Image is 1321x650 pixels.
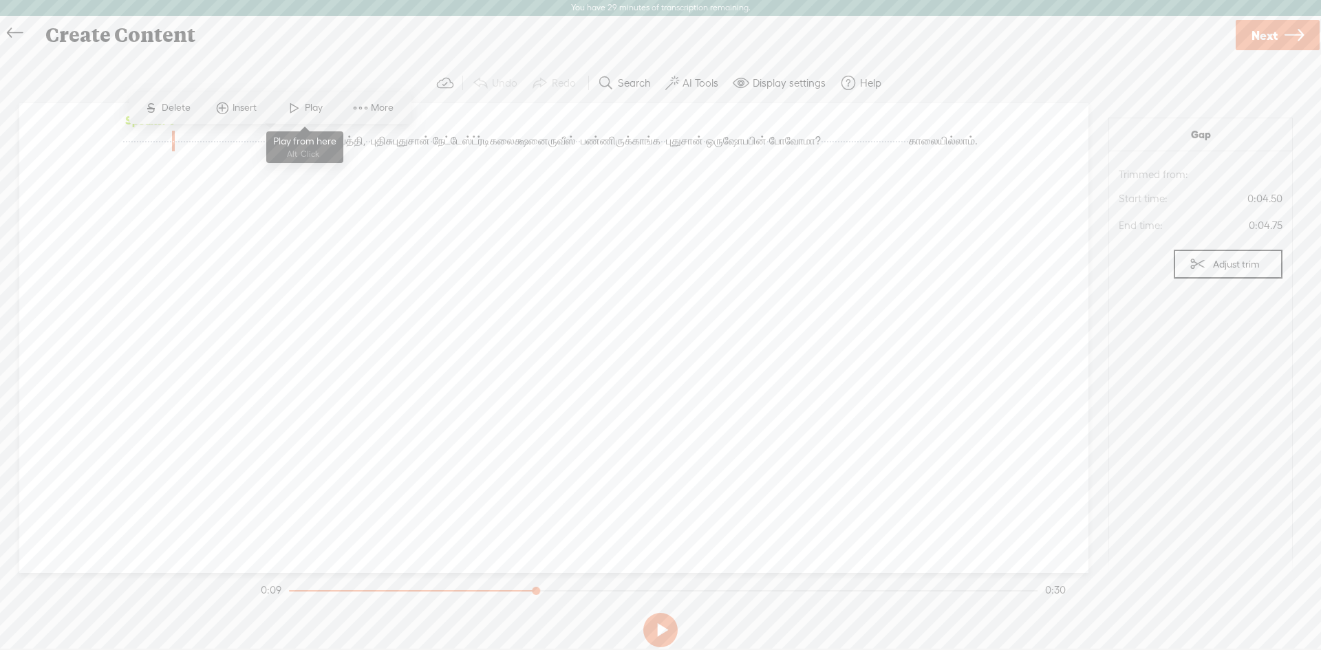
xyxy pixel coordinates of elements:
[147,131,150,151] span: ·
[260,131,263,151] span: ·
[663,131,666,151] span: ·
[769,131,821,151] span: போவோமா?
[862,131,865,151] span: ·
[172,131,175,151] span: ·
[526,69,585,97] button: Redo
[683,76,718,90] label: AI Tools
[492,76,517,90] label: Undo
[205,131,208,151] span: ·
[490,131,575,151] span: கலைக்ஷனைருவீஸ்
[213,131,216,151] span: ·
[870,131,873,151] span: ·
[371,131,393,151] span: புதிசு
[131,131,133,151] span: ·
[233,101,260,115] span: Insert
[288,131,290,151] span: ·
[884,131,887,151] span: ·
[821,131,824,151] span: ·
[472,131,490,151] span: ட்ர்டி
[271,131,274,151] span: ·
[881,131,884,151] span: ·
[660,69,727,97] button: AI Tools
[200,131,202,151] span: ·
[876,131,879,151] span: ·
[848,131,851,151] span: ·
[305,101,326,115] span: Play
[660,131,663,151] span: ·
[208,131,211,151] span: ·
[826,131,829,151] span: ·
[466,69,526,97] button: Undo
[285,131,288,151] span: ·
[832,131,835,151] span: ·
[122,131,125,151] span: ·
[222,131,224,151] span: ·
[835,69,890,97] button: Help
[191,131,194,151] span: ·
[189,131,191,151] span: ·
[219,131,222,151] span: ·
[233,131,235,151] span: ·
[216,131,219,151] span: ·
[175,131,178,151] span: ·
[571,3,751,14] label: You have 29 minutes of transcription remaining.
[1119,128,1282,142] span: Gap
[266,131,268,151] span: ·
[133,131,136,151] span: ·
[666,131,703,151] span: புதுசான்
[592,69,660,97] button: Search
[835,131,837,151] span: ·
[1119,219,1179,232] span: End time:
[142,131,144,151] span: ·
[180,131,183,151] span: ·
[1119,168,1282,182] span: Trimmed from:
[122,114,175,127] span: Speaker 0
[837,131,840,151] span: ·
[255,131,257,151] span: ·
[155,131,158,151] span: ·
[282,131,285,151] span: ·
[268,131,271,151] span: ·
[227,131,230,151] span: ·
[321,131,365,151] span: வராய்த்தி,
[36,17,1234,53] div: Create Content
[1179,215,1282,236] span: 0:04.75
[274,131,277,151] span: ·
[851,131,854,151] span: ·
[365,131,368,151] span: ·
[829,131,832,151] span: ·
[1174,250,1282,279] button: Adjust trim
[753,76,826,90] label: Display settings
[840,131,843,151] span: ·
[178,131,180,151] span: ·
[186,131,189,151] span: ·
[843,131,846,151] span: ·
[723,131,766,151] span: ஷோபபின்
[144,131,147,151] span: ·
[433,131,472,151] span: நேட்டேஸ்
[371,101,397,115] span: More
[224,131,227,151] span: ·
[158,131,161,151] span: ·
[202,131,205,151] span: ·
[125,131,128,151] span: ·
[230,131,233,151] span: ·
[246,131,249,151] span: ·
[552,76,576,90] label: Redo
[895,131,898,151] span: ·
[824,131,826,151] span: ·
[277,131,279,151] span: ·
[279,131,282,151] span: ·
[1252,18,1278,53] span: Next
[857,131,859,151] span: ·
[244,131,246,151] span: ·
[766,131,769,151] span: ·
[618,76,651,90] label: Search
[252,131,255,151] span: ·
[150,131,153,151] span: ·
[1045,583,1066,597] div: 0:30
[194,131,197,151] span: ·
[906,131,909,151] span: ·
[183,131,186,151] span: ·
[290,131,305,151] span: புது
